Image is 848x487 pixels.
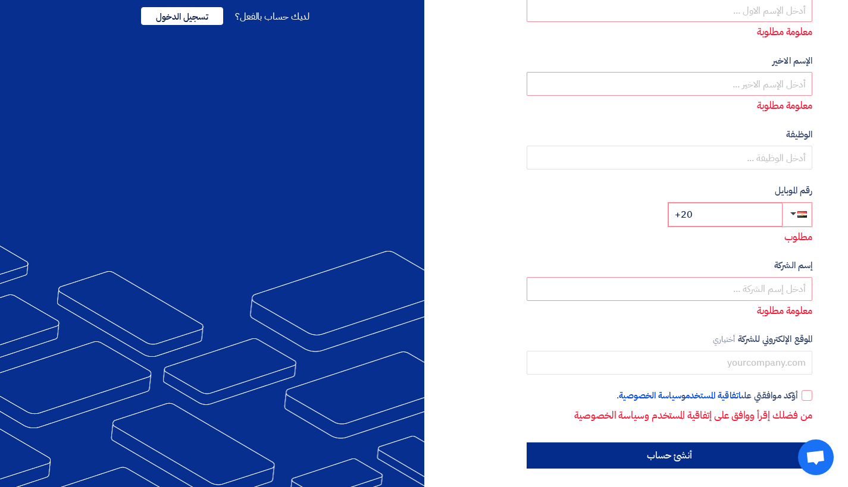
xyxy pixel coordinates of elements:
[527,72,812,96] input: أدخل الإسم الاخير ...
[527,332,812,346] label: الموقع الإلكتروني للشركة
[235,10,309,24] span: لديك حساب بالفعل؟
[527,54,812,68] label: الإسم الاخير
[527,128,812,142] label: الوظيفة
[798,439,834,475] div: دردشة مفتوحة
[668,203,783,227] input: أدخل رقم الموبايل ...
[527,351,812,375] input: yourcompany.com
[527,303,812,319] p: معلومة مطلوبة
[527,442,812,469] input: أنشئ حساب
[617,389,798,403] span: أؤكد موافقتي على و .
[141,7,223,25] span: تسجيل الدخول
[619,389,681,402] a: سياسة الخصوصية
[527,259,812,272] label: إسم الشركة
[141,10,223,24] a: تسجيل الدخول
[527,146,812,169] input: أدخل الوظيفة ...
[527,230,812,245] p: مطلوب
[686,389,741,402] a: اتفاقية المستخدم
[527,184,812,197] label: رقم الموبايل
[527,98,812,114] p: معلومة مطلوبة
[527,277,812,301] input: أدخل إسم الشركة ...
[527,24,812,40] p: معلومة مطلوبة
[713,334,736,345] span: أختياري
[527,408,812,423] p: من فضلك إقرأ ووافق على إتفاقية المستخدم وسياسة الخصوصية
